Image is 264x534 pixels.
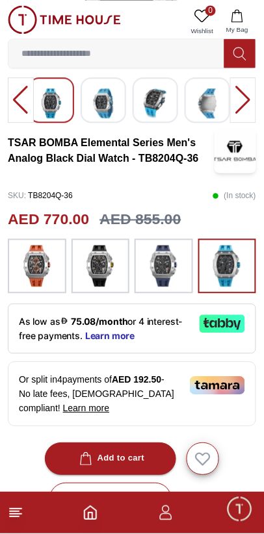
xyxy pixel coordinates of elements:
[8,5,121,34] img: ...
[112,375,161,385] span: AED 192.50
[77,451,145,466] div: Add to cart
[211,246,243,287] img: ...
[8,209,89,231] h2: AED 770.00
[221,25,254,34] span: My Bag
[92,88,115,118] img: TSAR BOMBA Elemental Series Men's Analog Orange Dial Watch - TB8204Q-11
[196,88,219,118] img: TSAR BOMBA Elemental Series Men's Analog Orange Dial Watch - TB8204Q-11
[45,443,177,476] button: Add to cart
[99,209,181,231] h3: AED 855.00
[148,246,180,287] img: ...
[215,128,256,173] img: TSAR BOMBA Elemental Series Men's Analog Black Dial Watch - TB8204Q-36
[21,246,53,287] img: ...
[8,362,256,427] div: Or split in 4 payments of - No late fees, [DEMOGRAPHIC_DATA] compliant!
[8,192,26,201] span: SKU :
[84,246,116,287] img: ...
[205,5,216,16] span: 0
[144,88,167,118] img: TSAR BOMBA Elemental Series Men's Analog Orange Dial Watch - TB8204Q-11
[190,377,245,395] img: Tamara
[63,403,110,414] span: Learn more
[83,505,98,521] a: Home
[49,483,172,516] button: Buy Now
[8,186,73,206] p: TB8204Q-36
[226,496,254,524] div: Chat Widget
[213,186,256,206] p: ( In stock )
[40,88,63,118] img: TSAR BOMBA Elemental Series Men's Analog Orange Dial Watch - TB8204Q-11
[186,5,218,38] a: 0Wishlist
[186,26,218,36] span: Wishlist
[8,135,215,166] h3: TSAR BOMBA Elemental Series Men's Analog Black Dial Watch - TB8204Q-36
[218,5,256,38] button: My Bag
